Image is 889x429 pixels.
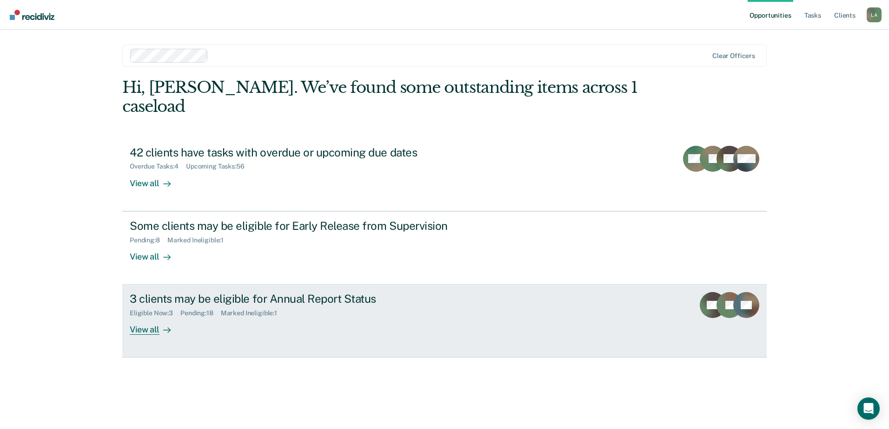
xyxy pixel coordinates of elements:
img: Recidiviz [10,10,54,20]
a: 3 clients may be eligible for Annual Report StatusEligible Now:3Pending:18Marked Ineligible:1View... [122,285,767,357]
a: 42 clients have tasks with overdue or upcoming due datesOverdue Tasks:4Upcoming Tasks:56View all [122,138,767,211]
div: Hi, [PERSON_NAME]. We’ve found some outstanding items across 1 caseload [122,78,638,116]
button: Profile dropdown button [867,7,882,22]
div: L A [867,7,882,22]
div: 42 clients have tasks with overdue or upcoming due dates [130,146,456,159]
div: Pending : 8 [130,236,167,244]
div: Upcoming Tasks : 56 [186,162,252,170]
div: View all [130,170,182,188]
div: View all [130,317,182,335]
div: Clear officers [712,52,755,60]
div: Overdue Tasks : 4 [130,162,186,170]
a: Some clients may be eligible for Early Release from SupervisionPending:8Marked Ineligible:1View all [122,211,767,285]
div: Pending : 18 [180,309,221,317]
div: Marked Ineligible : 1 [221,309,285,317]
div: Open Intercom Messenger [857,397,880,420]
div: Eligible Now : 3 [130,309,180,317]
div: View all [130,244,182,262]
div: Marked Ineligible : 1 [167,236,231,244]
div: 3 clients may be eligible for Annual Report Status [130,292,456,305]
div: Some clients may be eligible for Early Release from Supervision [130,219,456,233]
